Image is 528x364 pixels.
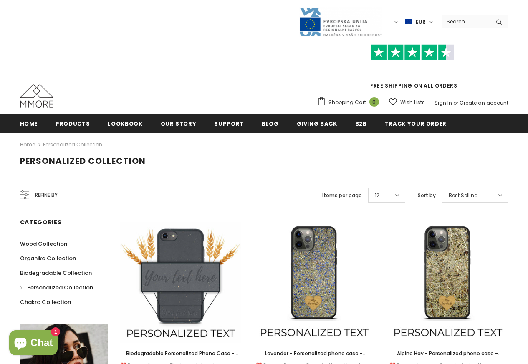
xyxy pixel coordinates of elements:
span: Refine by [35,191,58,200]
span: Shopping Cart [328,98,366,107]
a: Javni Razpis [299,18,382,25]
span: Chakra Collection [20,298,71,306]
span: Wish Lists [400,98,425,107]
a: Organika Collection [20,251,76,266]
a: Sign In [435,99,452,106]
span: Biodegradable Collection [20,269,92,277]
a: B2B [355,114,367,133]
a: Products [56,114,90,133]
span: Personalized Collection [20,155,146,167]
span: or [453,99,458,106]
a: Shopping Cart 0 [317,96,383,109]
span: Products [56,120,90,128]
a: Wish Lists [389,95,425,110]
a: Alpine Hay - Personalized phone case - Personalized gift [387,349,508,358]
a: Create an account [460,99,508,106]
span: FREE SHIPPING ON ALL ORDERS [317,48,508,89]
span: Our Story [161,120,197,128]
a: Blog [262,114,279,133]
a: Biodegradable Collection [20,266,92,280]
span: Wood Collection [20,240,67,248]
a: Giving back [297,114,337,133]
span: Organika Collection [20,254,76,262]
a: Personalized Collection [43,141,102,148]
span: B2B [355,120,367,128]
span: Giving back [297,120,337,128]
span: Home [20,120,38,128]
a: Personalized Collection [20,280,93,295]
a: Home [20,140,35,150]
img: Javni Razpis [299,7,382,37]
a: Biodegradable Personalized Phone Case - Black [120,349,241,358]
span: 12 [375,191,379,200]
a: support [214,114,244,133]
span: Personalized Collection [27,284,93,291]
span: Blog [262,120,279,128]
input: Search Site [442,15,490,28]
a: Lavender - Personalized phone case - Personalized gift [254,349,375,358]
span: support [214,120,244,128]
a: Home [20,114,38,133]
span: Lookbook [108,120,142,128]
span: Best Selling [449,191,478,200]
a: Chakra Collection [20,295,71,309]
span: Categories [20,218,62,226]
a: Wood Collection [20,236,67,251]
span: Track your order [385,120,447,128]
inbox-online-store-chat: Shopify online store chat [7,330,60,357]
a: Track your order [385,114,447,133]
span: 0 [369,97,379,107]
a: Lookbook [108,114,142,133]
a: Our Story [161,114,197,133]
label: Sort by [418,191,436,200]
label: Items per page [322,191,362,200]
img: MMORE Cases [20,84,53,108]
span: EUR [416,18,426,26]
iframe: Customer reviews powered by Trustpilot [317,60,508,82]
img: Trust Pilot Stars [371,44,454,60]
